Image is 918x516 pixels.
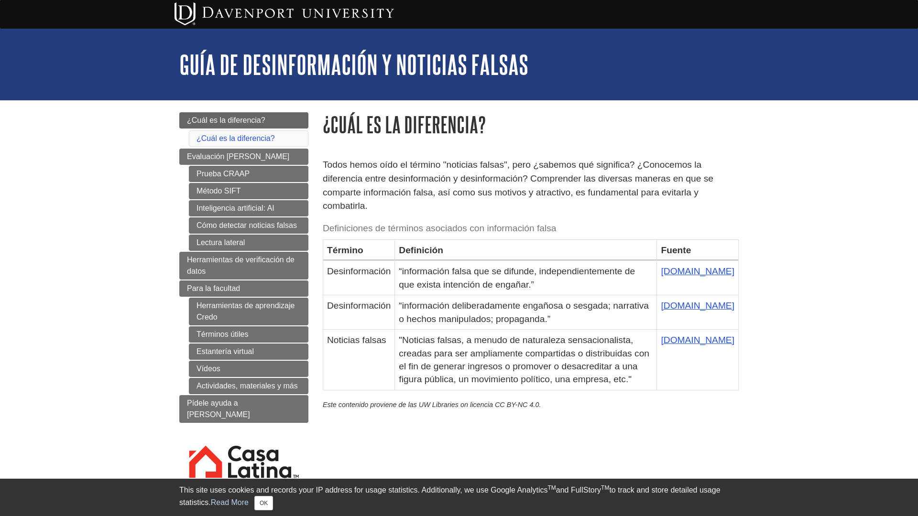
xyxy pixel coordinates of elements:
[601,484,609,491] sup: TM
[179,395,308,423] a: Pídele ayuda a [PERSON_NAME]
[179,149,308,165] a: Evaluación [PERSON_NAME]
[189,200,308,216] a: Inteligencia artificial: AI
[661,335,734,345] a: [DOMAIN_NAME]
[661,301,734,311] a: [DOMAIN_NAME]
[179,112,308,129] a: ¿Cuál es la diferencia?
[179,280,308,297] a: Para la facultad
[323,330,395,390] td: Noticias falsas
[323,295,395,330] td: Desinformación
[395,261,657,295] td: “información falsa que se difunde, independientemente de que exista intención de engañar.”
[254,496,273,510] button: Close
[323,239,395,260] th: Término
[657,239,739,260] th: Fuente
[189,235,308,251] a: Lectura lateral
[189,166,308,182] a: Prueba CRAAP
[189,298,308,325] a: Herramientas de aprendizaje Credo
[323,400,739,410] p: Este contenido proviene de las UW Libraries on licencia CC BY-NC 4.0.
[189,326,308,343] a: Términos útiles
[179,484,739,510] div: This site uses cookies and records your IP address for usage statistics. Additionally, we use Goo...
[323,158,739,213] p: Todos hemos oído el término "noticias falsas", pero ¿sabemos qué significa? ¿Conocemos la diferen...
[189,361,308,377] a: Vídeos
[187,399,250,419] span: Pídele ayuda a [PERSON_NAME]
[211,498,249,506] a: Read More
[395,295,657,330] td: “información deliberadamente engañosa o sesgada; narrativa o hechos manipulados; propaganda.”
[323,261,395,295] td: Desinformación
[189,378,308,394] a: Actividades, materiales y más
[187,284,240,292] span: Para la facultad
[187,152,289,161] span: Evaluación [PERSON_NAME]
[395,330,657,390] td: "Noticias falsas, a menudo de naturaleza sensacionalista, creadas para ser ampliamente compartida...
[661,266,734,276] a: [DOMAIN_NAME]
[197,134,275,142] a: ¿Cuál es la diferencia?
[175,2,394,25] img: Davenport University
[547,484,556,491] sup: TM
[323,218,739,239] caption: Definiciones de términos asociados con información falsa
[179,50,528,79] a: Guía de desinformación y noticias falsas
[187,116,265,124] span: ¿Cuál es la diferencia?
[189,217,308,234] a: Cómo detectar noticias falsas
[179,252,308,279] a: Herramientas de verificación de datos
[189,183,308,199] a: Método SIFT
[189,344,308,360] a: Estantería virtual
[187,256,295,275] span: Herramientas de verificación de datos
[395,239,657,260] th: Definición
[323,112,739,137] h1: ¿Cuál es la diferencia?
